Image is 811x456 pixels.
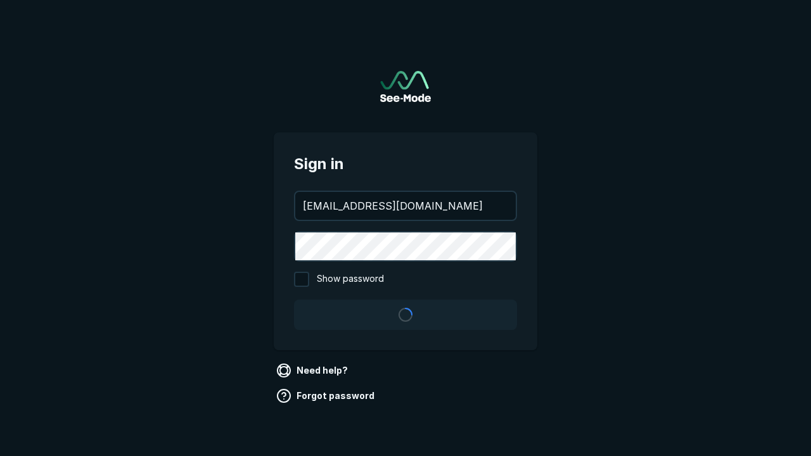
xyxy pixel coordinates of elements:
a: Need help? [274,360,353,381]
img: See-Mode Logo [380,71,431,102]
span: Sign in [294,153,517,175]
span: Show password [317,272,384,287]
a: Go to sign in [380,71,431,102]
a: Forgot password [274,386,380,406]
input: your@email.com [295,192,516,220]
